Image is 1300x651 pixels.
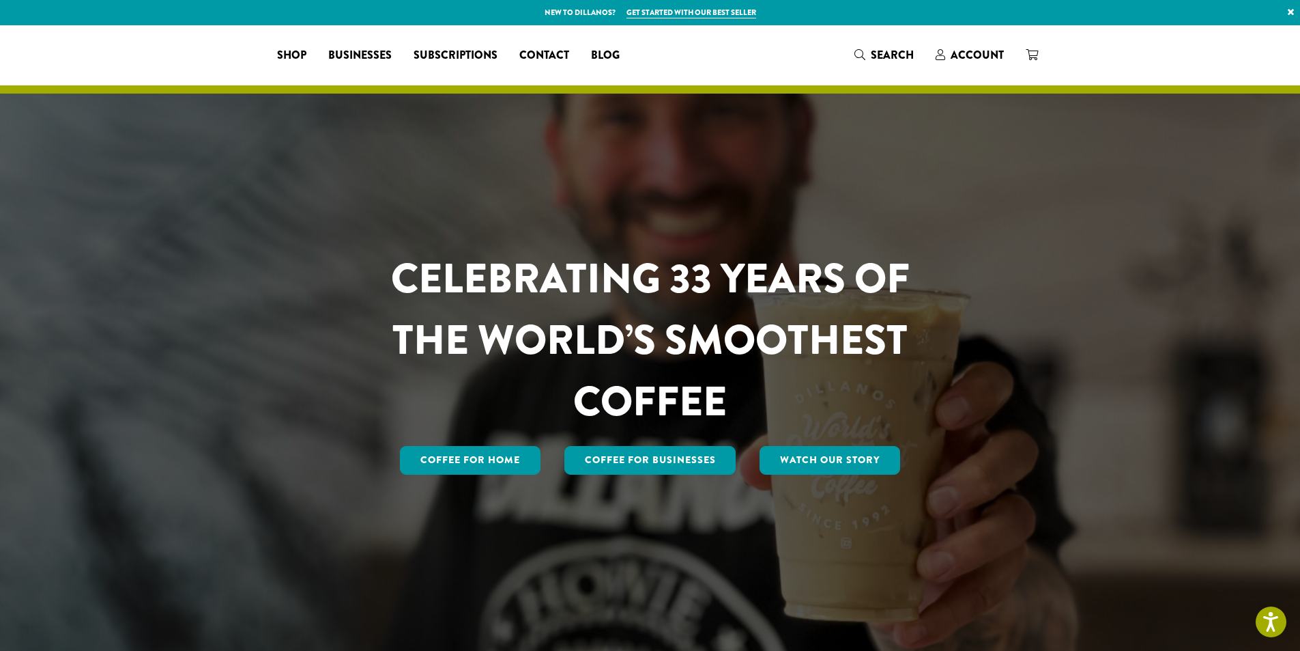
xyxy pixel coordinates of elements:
[564,446,736,475] a: Coffee For Businesses
[351,248,950,432] h1: CELEBRATING 33 YEARS OF THE WORLD’S SMOOTHEST COFFEE
[760,446,900,475] a: Watch Our Story
[626,7,756,18] a: Get started with our best seller
[871,47,914,63] span: Search
[414,47,497,64] span: Subscriptions
[519,47,569,64] span: Contact
[277,47,306,64] span: Shop
[843,44,925,66] a: Search
[400,446,540,475] a: Coffee for Home
[591,47,620,64] span: Blog
[328,47,392,64] span: Businesses
[951,47,1004,63] span: Account
[266,44,317,66] a: Shop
